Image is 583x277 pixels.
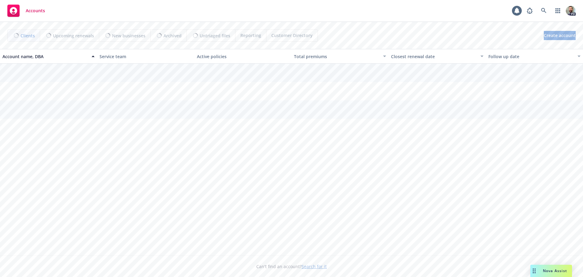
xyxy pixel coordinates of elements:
div: Total premiums [294,53,379,60]
a: Create account [544,31,576,40]
div: Drag to move [530,265,538,277]
span: Upcoming renewals [53,32,94,39]
div: Follow up date [488,53,574,60]
div: Active policies [197,53,289,60]
span: Clients [21,32,35,39]
span: Archived [164,32,182,39]
div: Account name, DBA [2,53,88,60]
button: Follow up date [486,49,583,64]
div: Service team [100,53,192,60]
div: Closest renewal date [391,53,476,60]
span: Untriaged files [200,32,230,39]
img: photo [566,6,576,16]
span: Customer Directory [271,32,313,39]
span: Can't find an account? [256,263,327,270]
span: New businesses [112,32,145,39]
button: Active policies [194,49,291,64]
a: Report a Bug [524,5,536,17]
a: Accounts [5,2,47,19]
span: Reporting [240,32,261,39]
button: Closest renewal date [389,49,486,64]
button: Total premiums [291,49,389,64]
span: Accounts [26,8,45,13]
button: Service team [97,49,194,64]
span: Create account [544,30,576,41]
a: Switch app [552,5,564,17]
span: Nova Assist [543,268,567,273]
a: Search for it [302,264,327,269]
a: Search [538,5,550,17]
button: Nova Assist [530,265,572,277]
